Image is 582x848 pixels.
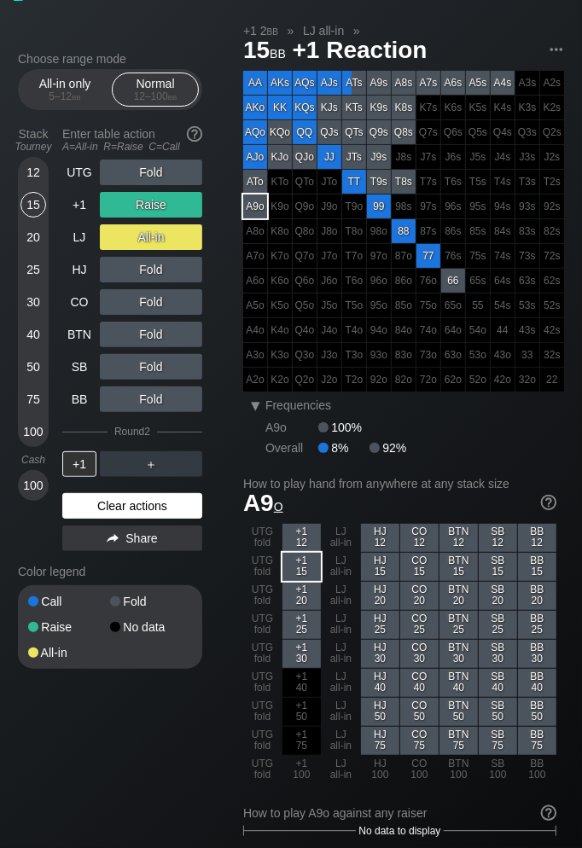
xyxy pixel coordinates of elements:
div: Fold [100,257,202,282]
div: 100% fold in prior round [317,244,341,268]
div: 100 [20,473,46,498]
div: 100% fold in prior round [515,269,539,293]
span: » [278,24,303,38]
div: LJ all-in [322,553,360,581]
div: AKs [268,71,292,95]
div: 100% fold in prior round [540,368,564,392]
div: LJ all-in [322,582,360,610]
div: QQ [293,120,317,144]
div: CO 12 [400,524,439,552]
div: ＋ [100,451,202,477]
div: KJo [268,145,292,169]
div: 100% fold in prior round [540,170,564,194]
div: 100% fold in prior round [441,293,465,317]
div: UTG [62,160,96,185]
div: CO 20 [400,582,439,610]
div: 100% fold in prior round [540,96,564,119]
div: All-in only [26,73,104,106]
div: +1 20 [282,582,321,610]
div: HJ 40 [361,669,399,697]
div: BB 30 [518,640,556,668]
div: 100% fold in prior round [342,343,366,367]
div: 100% fold in prior round [416,318,440,342]
div: LJ [62,224,96,250]
div: HJ 12 [361,524,399,552]
div: T9s [367,170,391,194]
div: UTG fold [243,669,282,697]
div: 100% fold in prior round [515,293,539,317]
div: Enter table action [62,120,202,160]
span: 15 [241,38,288,66]
div: 100% fold in prior round [466,269,490,293]
div: 100% fold in prior round [243,244,267,268]
div: 50 [20,354,46,380]
div: J9s [367,145,391,169]
div: 100% fold in prior round [416,170,440,194]
div: All-in [100,224,202,250]
div: 100% fold in prior round [441,120,465,144]
div: 100% fold in prior round [392,343,416,367]
div: 100% fold in prior round [392,368,416,392]
div: 100% fold in prior round [367,293,391,317]
div: HJ 25 [361,611,399,639]
h2: Choose range mode [18,52,202,66]
div: 100% fold in prior round [317,318,341,342]
div: 88 [392,219,416,243]
div: ATs [342,71,366,95]
div: 100% fold in prior round [293,368,317,392]
div: 100% fold in prior round [293,269,317,293]
div: 100% fold in prior round [317,269,341,293]
div: 100% fold in prior round [466,318,490,342]
div: 100% fold in prior round [317,368,341,392]
div: 100% fold in prior round [416,269,440,293]
div: HJ [62,257,96,282]
div: UTG fold [243,553,282,581]
div: A=All-in R=Raise C=Call [62,141,202,153]
div: Fold [100,322,202,347]
div: 100% fold in prior round [392,318,416,342]
div: 100% fold in prior round [367,244,391,268]
div: 100% fold in prior round [491,96,515,119]
div: UTG fold [243,582,282,610]
img: help.32db89a4.svg [539,804,558,822]
div: 100% fold in prior round [466,195,490,218]
div: 100% fold in prior round [416,195,440,218]
div: 100% fold in prior round [416,96,440,119]
div: A4s [491,71,515,95]
div: HJ 20 [361,582,399,610]
div: All-in [28,647,110,659]
div: Q9s [367,120,391,144]
div: 100% fold in prior round [491,145,515,169]
div: SB 25 [479,611,517,639]
div: A8s [392,71,416,95]
div: 100% fold in prior round [540,145,564,169]
div: BB 12 [518,524,556,552]
div: 100% fold in prior round [243,269,267,293]
div: 100% fold in prior round [441,318,465,342]
div: 100% fold in prior round [342,368,366,392]
div: Fold [100,160,202,185]
div: 100% fold in prior round [392,145,416,169]
div: 25 [20,257,46,282]
div: 100% fold in prior round [416,145,440,169]
div: 100% fold in prior round [268,244,292,268]
div: 100% fold in prior round [491,219,515,243]
div: 100% fold in prior round [540,195,564,218]
div: 100% fold in prior round [515,195,539,218]
div: 100% fold in prior round [491,318,515,342]
span: bb [270,43,286,61]
div: BB 40 [518,669,556,697]
div: 100% fold in prior round [441,219,465,243]
div: BB 20 [518,582,556,610]
div: CO [62,289,96,315]
div: +1 25 [282,611,321,639]
div: 100% fold in prior round [466,120,490,144]
div: KK [268,96,292,119]
div: 100% fold in prior round [282,727,321,755]
div: 100% fold in prior round [293,318,317,342]
div: 100% fold in prior round [367,368,391,392]
div: 30 [20,289,46,315]
div: 100% fold in prior round [515,145,539,169]
div: CO 40 [400,669,439,697]
div: 100% fold in prior round [515,96,539,119]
